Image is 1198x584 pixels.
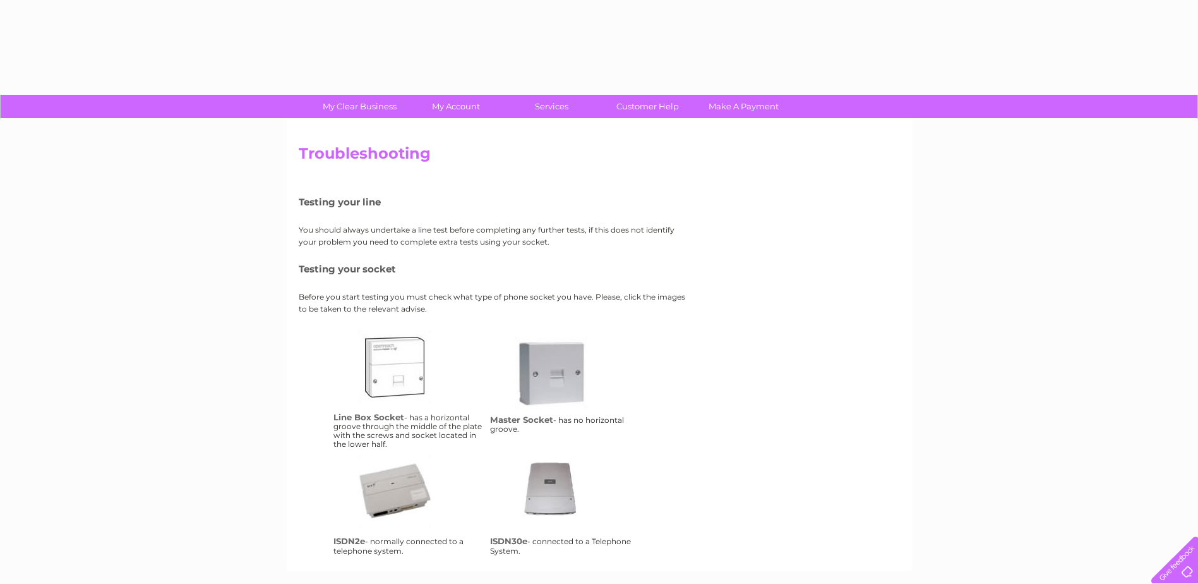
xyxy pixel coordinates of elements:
a: Customer Help [596,95,700,118]
p: You should always undertake a line test before completing any further tests, if this does not ide... [299,224,690,248]
a: isdn30e [515,454,616,556]
p: Before you start testing you must check what type of phone socket you have. Please, click the ima... [299,291,690,315]
h4: Line Box Socket [333,412,404,422]
a: Services [500,95,604,118]
h5: Testing your line [299,197,690,207]
a: Make A Payment [692,95,796,118]
td: - normally connected to a telephone system. [330,451,487,558]
h4: ISDN30e [490,536,527,546]
a: My Account [404,95,508,118]
a: ms [515,336,616,437]
td: - connected to a Telephone System. [487,451,644,558]
td: - has no horizontal groove. [487,327,644,452]
h5: Testing your socket [299,264,690,274]
a: My Clear Business [308,95,412,118]
td: - has a horizontal groove through the middle of the plate with the screws and socket located in t... [330,327,487,452]
h4: ISDN2e [333,536,365,546]
h4: Master Socket [490,415,553,425]
a: lbs [358,331,459,432]
h2: Troubleshooting [299,145,900,169]
a: isdn2e [358,454,459,556]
